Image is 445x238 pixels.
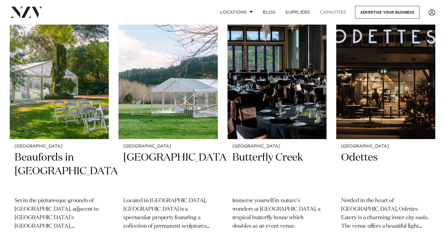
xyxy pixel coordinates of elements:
p: Located in [GEOGRAPHIC_DATA], [GEOGRAPHIC_DATA] is a spectacular property featuring a collection ... [123,197,213,231]
a: Advertise your business [355,6,419,19]
small: [GEOGRAPHIC_DATA] [123,144,213,149]
img: nzv-logo.png [10,7,43,18]
a: BLOG [258,6,280,19]
a: Locations [215,6,258,19]
h2: [GEOGRAPHIC_DATA] [123,151,213,192]
small: [GEOGRAPHIC_DATA] [341,144,430,149]
h2: Butterfly Creek [232,151,322,192]
small: [GEOGRAPHIC_DATA] [232,144,322,149]
a: SUPPLIERS [280,6,315,19]
a: Capacities [315,6,351,19]
h2: Odettes [341,151,430,192]
p: Nestled in the heart of [GEOGRAPHIC_DATA], Odettes Eatery is a charming inner city oasis. The ven... [341,197,430,231]
small: [GEOGRAPHIC_DATA] [15,144,104,149]
p: Immerse yourself in nature's wonders at [GEOGRAPHIC_DATA], a tropical butterfly house which doubl... [232,197,322,231]
p: Set in the picturesque grounds of [GEOGRAPHIC_DATA], adjacent to [GEOGRAPHIC_DATA]'s [GEOGRAPHIC_... [15,197,104,231]
h2: Beaufords in [GEOGRAPHIC_DATA] [15,151,104,192]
